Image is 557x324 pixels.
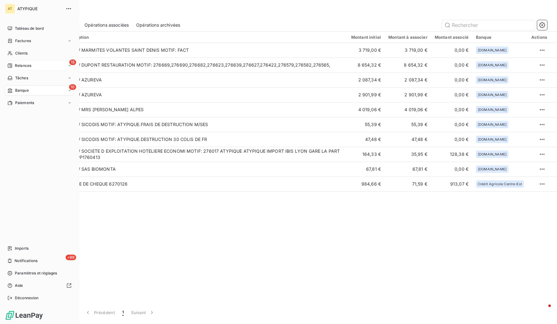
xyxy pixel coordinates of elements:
[5,24,74,33] a: Tableau de bord
[15,270,57,276] span: Paramètres et réglages
[15,283,23,288] span: Aide
[385,132,431,147] td: 47,48 €
[17,6,62,11] span: ATYPIQUE
[351,35,381,40] div: Montant initial
[431,58,472,72] td: 0,00 €
[15,100,34,106] span: Paiements
[15,258,37,264] span: Notifications
[385,177,431,191] td: 71,59 €
[385,117,431,132] td: 55,39 €
[62,132,348,147] td: VIR. O/ SICODIS MOTIF: ATYPIQUE.DESTRUCTION 30 COLIS DE FR
[431,132,472,147] td: 0,00 €
[69,59,76,65] span: 15
[15,50,28,56] span: Clients
[431,117,472,132] td: 0,00 €
[385,102,431,117] td: 4 019,06 €
[62,43,348,58] td: VIR. O/ MARMITES VOLANTES SAINT DENIS MOTIF: FACT
[62,102,348,117] td: VIR. O/ MRS [PERSON_NAME] ALPES
[431,102,472,117] td: 0,00 €
[348,87,385,102] td: 2 901,99 €
[15,88,29,93] span: Banque
[478,123,507,126] span: [DOMAIN_NAME]
[84,22,129,28] span: Opérations associées
[348,102,385,117] td: 4 019,06 €
[442,20,535,30] input: Rechercher
[478,108,507,112] span: [DOMAIN_NAME]
[15,75,28,81] span: Tâches
[348,147,385,162] td: 164,33 €
[385,87,431,102] td: 2 901,99 €
[62,162,348,177] td: VIR. O/ SAS BIOMONTA
[348,177,385,191] td: 984,66 €
[81,306,119,319] button: Précédent
[536,303,551,318] iframe: Intercom live chat
[15,63,31,68] span: Relances
[478,48,507,52] span: [DOMAIN_NAME]
[5,98,74,108] a: Paiements
[348,58,385,72] td: 8 654,32 €
[348,43,385,58] td: 3 719,00 €
[15,26,44,31] span: Tableau de bord
[119,306,127,319] button: 1
[478,167,507,171] span: [DOMAIN_NAME]
[431,43,472,58] td: 0,00 €
[431,177,472,191] td: 913,07 €
[5,36,74,46] a: Factures
[62,177,348,191] td: REMISE DE CHEQUE 6270126
[122,309,124,316] span: 1
[348,132,385,147] td: 47,48 €
[385,72,431,87] td: 2 087,34 €
[478,152,507,156] span: [DOMAIN_NAME]
[348,117,385,132] td: 55,39 €
[385,147,431,162] td: 35,95 €
[15,295,39,301] span: Déconnexion
[478,93,507,97] span: [DOMAIN_NAME]
[15,246,28,251] span: Imports
[5,85,74,95] a: 10Banque
[478,63,507,67] span: [DOMAIN_NAME]
[476,35,524,40] div: Banque
[62,87,348,102] td: VIR. O/ AZUREVA
[66,35,344,40] div: Description
[127,306,159,319] button: Suivant
[62,58,348,72] td: VIR. O/ DUPONT RESTAURATION MOTIF: 276669,276690,276682,276623,276639,276627,276422,276579,276582...
[348,162,385,177] td: 67,81 €
[66,255,76,260] span: +99
[431,87,472,102] td: 0,00 €
[478,78,507,82] span: [DOMAIN_NAME]
[5,61,74,71] a: 15Relances
[531,35,547,40] div: Actions
[388,35,427,40] div: Montant à associer
[385,162,431,177] td: 67,81 €
[62,117,348,132] td: VIR. O/ SICODIS MOTIF: ATYPIQUE.FRAIS DE DESTRUCTION M/SES
[435,35,468,40] div: Montant associé
[62,147,348,162] td: VIR. O/ SOCIETE D EXPLOITATION HOTELIERE ECONOMI MOTIF: 276017 ATYPIQUE ATYPIQUE IMPORT IBIS LYON...
[5,281,74,291] a: Aide
[478,138,507,141] span: [DOMAIN_NAME]
[431,162,472,177] td: 0,00 €
[5,48,74,58] a: Clients
[15,38,31,44] span: Factures
[385,58,431,72] td: 8 654,32 €
[62,72,348,87] td: VIR. O/ AZUREVA
[431,147,472,162] td: 128,38 €
[431,72,472,87] td: 0,00 €
[69,84,76,90] span: 10
[478,182,522,186] span: Crédit Agricole Centre-Est
[5,4,15,14] div: AT
[136,22,180,28] span: Opérations archivées
[5,268,74,278] a: Paramètres et réglages
[5,243,74,253] a: Imports
[385,43,431,58] td: 3 719,00 €
[5,310,43,320] img: Logo LeanPay
[348,72,385,87] td: 2 087,34 €
[5,73,74,83] a: Tâches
